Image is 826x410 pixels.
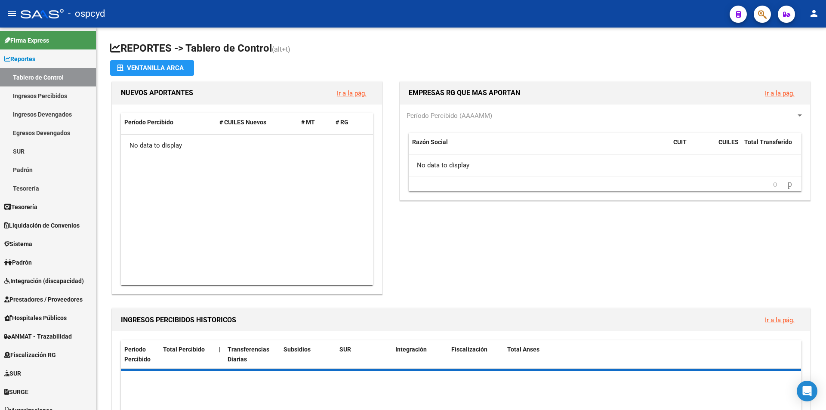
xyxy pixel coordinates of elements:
[280,340,336,369] datatable-header-cell: Subsidios
[4,202,37,212] span: Tesorería
[298,113,332,132] datatable-header-cell: # MT
[160,340,216,369] datatable-header-cell: Total Percibido
[451,346,487,353] span: Fiscalización
[448,340,504,369] datatable-header-cell: Fiscalización
[758,312,801,328] button: Ir a la pág.
[7,8,17,18] mat-icon: menu
[409,154,801,176] div: No data to display
[124,346,151,363] span: Período Percibido
[163,346,205,353] span: Total Percibido
[758,85,801,101] button: Ir a la pág.
[284,346,311,353] span: Subsidios
[670,133,715,161] datatable-header-cell: CUIT
[330,85,373,101] button: Ir a la pág.
[715,133,741,161] datatable-header-cell: CUILES
[718,139,739,145] span: CUILES
[121,340,160,369] datatable-header-cell: Período Percibido
[4,350,56,360] span: Fiscalización RG
[110,41,812,56] h1: REPORTES -> Tablero de Control
[409,133,670,161] datatable-header-cell: Razón Social
[219,346,221,353] span: |
[673,139,687,145] span: CUIT
[4,54,35,64] span: Reportes
[744,139,792,145] span: Total Transferido
[332,113,367,132] datatable-header-cell: # RG
[219,119,266,126] span: # CUILES Nuevos
[4,313,67,323] span: Hospitales Públicos
[4,295,83,304] span: Prestadores / Proveedores
[121,89,193,97] span: NUEVOS APORTANTES
[216,340,224,369] datatable-header-cell: |
[784,179,796,189] a: go to next page
[272,45,290,53] span: (alt+t)
[797,381,817,401] div: Open Intercom Messenger
[228,346,269,363] span: Transferencias Diarias
[809,8,819,18] mat-icon: person
[121,316,236,324] span: INGRESOS PERCIBIDOS HISTORICOS
[336,340,392,369] datatable-header-cell: SUR
[224,340,280,369] datatable-header-cell: Transferencias Diarias
[4,369,21,378] span: SUR
[4,239,32,249] span: Sistema
[4,36,49,45] span: Firma Express
[395,346,427,353] span: Integración
[337,89,367,97] a: Ir a la pág.
[765,316,795,324] a: Ir a la pág.
[110,60,194,76] button: Ventanilla ARCA
[769,179,781,189] a: go to previous page
[301,119,315,126] span: # MT
[409,89,520,97] span: EMPRESAS RG QUE MAS APORTAN
[765,89,795,97] a: Ir a la pág.
[124,119,173,126] span: Período Percibido
[741,133,801,161] datatable-header-cell: Total Transferido
[4,387,28,397] span: SURGE
[4,276,84,286] span: Integración (discapacidad)
[507,346,539,353] span: Total Anses
[412,139,448,145] span: Razón Social
[4,258,32,267] span: Padrón
[336,119,348,126] span: # RG
[339,346,351,353] span: SUR
[392,340,448,369] datatable-header-cell: Integración
[117,60,187,76] div: Ventanilla ARCA
[407,112,492,120] span: Período Percibido (AAAAMM)
[216,113,298,132] datatable-header-cell: # CUILES Nuevos
[68,4,105,23] span: - ospcyd
[4,332,72,341] span: ANMAT - Trazabilidad
[4,221,80,230] span: Liquidación de Convenios
[121,135,373,156] div: No data to display
[504,340,795,369] datatable-header-cell: Total Anses
[121,113,216,132] datatable-header-cell: Período Percibido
